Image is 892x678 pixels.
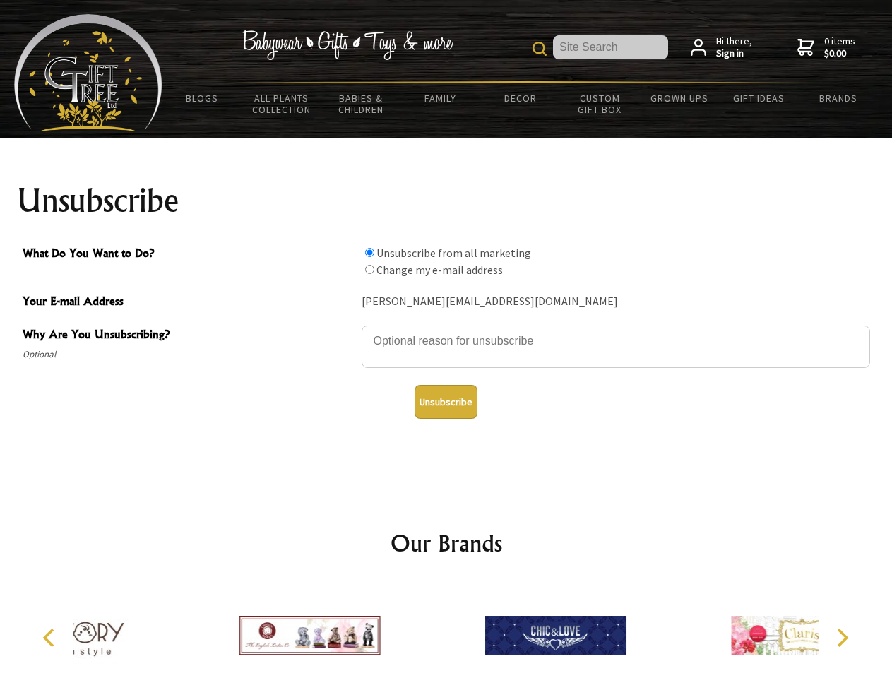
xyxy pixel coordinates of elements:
[799,83,879,113] a: Brands
[691,35,752,60] a: Hi there,Sign in
[23,244,355,265] span: What Do You Want to Do?
[28,526,864,560] h2: Our Brands
[553,35,668,59] input: Site Search
[376,263,503,277] label: Change my e-mail address
[560,83,640,124] a: Custom Gift Box
[716,47,752,60] strong: Sign in
[14,14,162,131] img: Babyware - Gifts - Toys and more...
[719,83,799,113] a: Gift Ideas
[533,42,547,56] img: product search
[480,83,560,113] a: Decor
[321,83,401,124] a: Babies & Children
[639,83,719,113] a: Grown Ups
[362,326,870,368] textarea: Why Are You Unsubscribing?
[365,265,374,274] input: What Do You Want to Do?
[797,35,855,60] a: 0 items$0.00
[162,83,242,113] a: BLOGS
[415,385,477,419] button: Unsubscribe
[23,292,355,313] span: Your E-mail Address
[23,326,355,346] span: Why Are You Unsubscribing?
[362,291,870,313] div: [PERSON_NAME][EMAIL_ADDRESS][DOMAIN_NAME]
[826,622,857,653] button: Next
[824,47,855,60] strong: $0.00
[242,30,453,60] img: Babywear - Gifts - Toys & more
[824,35,855,60] span: 0 items
[17,184,876,218] h1: Unsubscribe
[401,83,481,113] a: Family
[23,346,355,363] span: Optional
[242,83,322,124] a: All Plants Collection
[376,246,531,260] label: Unsubscribe from all marketing
[716,35,752,60] span: Hi there,
[35,622,66,653] button: Previous
[365,248,374,257] input: What Do You Want to Do?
